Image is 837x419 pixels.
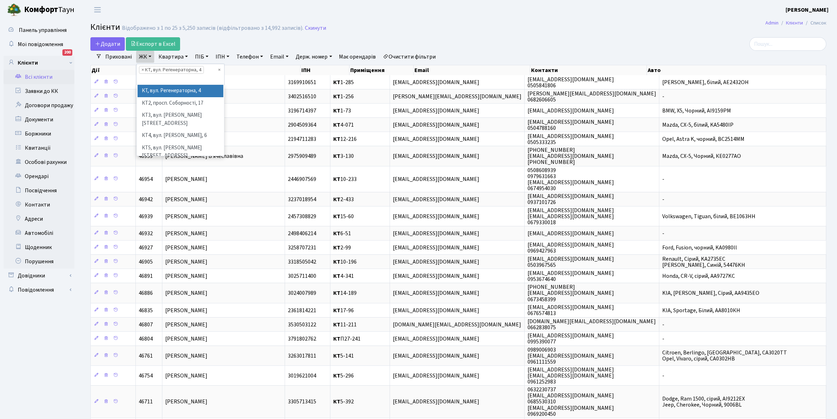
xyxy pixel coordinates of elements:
[333,121,340,129] b: КТ
[350,65,414,75] th: Приміщення
[333,352,354,360] span: 5-141
[4,283,74,297] a: Повідомлення
[333,78,340,86] b: КТ
[165,372,207,380] span: [PERSON_NAME]
[530,65,647,75] th: Контакти
[4,70,74,84] a: Всі клієнти
[662,107,731,115] span: BMW, X5, Чорний, AI9159PM
[393,93,521,100] span: [PERSON_NAME][EMAIL_ADDRESS][DOMAIN_NAME]
[4,240,74,254] a: Щоденник
[139,352,153,360] span: 46761
[333,372,340,380] b: КТ
[7,3,21,17] img: logo.png
[393,135,479,143] span: [EMAIL_ADDRESS][DOMAIN_NAME]
[288,107,316,115] span: 3196714397
[267,51,291,63] a: Email
[393,213,479,220] span: [EMAIL_ADDRESS][DOMAIN_NAME]
[192,51,211,63] a: ПІБ
[138,142,223,162] li: КТ5, вул. [PERSON_NAME][STREET_ADDRESS]
[333,152,340,160] b: КТ
[414,65,530,75] th: Email
[803,19,826,27] li: Список
[528,255,614,269] span: [EMAIL_ADDRESS][DOMAIN_NAME] 0503967565
[528,318,656,331] span: [DOMAIN_NAME][EMAIL_ADDRESS][DOMAIN_NAME] 0662838075
[662,321,664,329] span: -
[333,78,354,86] span: 1-285
[528,346,614,366] span: 0989006903 [EMAIL_ADDRESS][DOMAIN_NAME] 0961111559
[288,372,316,380] span: 3019621004
[528,386,614,418] span: 0632230737 [EMAIL_ADDRESS][DOMAIN_NAME] 0685530310 [EMAIL_ADDRESS][DOMAIN_NAME] 0969200450
[139,372,153,380] span: 46754
[393,152,479,160] span: [EMAIL_ADDRESS][DOMAIN_NAME]
[141,66,144,73] span: ×
[165,290,207,297] span: [PERSON_NAME]
[662,272,735,280] span: Honda, CR-V, сірий, AA9727KC
[528,366,614,386] span: [EMAIL_ADDRESS][DOMAIN_NAME] [EMAIL_ADDRESS][DOMAIN_NAME] 0961252983
[393,175,479,183] span: [EMAIL_ADDRESS][DOMAIN_NAME]
[528,303,614,317] span: [EMAIL_ADDRESS][DOMAIN_NAME] 0676574813
[288,290,316,297] span: 3024007989
[139,213,153,220] span: 46939
[288,398,316,406] span: 3305713415
[102,51,135,63] a: Приховані
[662,244,737,252] span: Ford, Fusion, чорний, KA0980ll
[89,4,106,16] button: Переключити навігацію
[288,352,316,360] span: 3263017811
[333,175,357,183] span: 10-233
[24,4,74,16] span: Таун
[786,6,828,14] b: [PERSON_NAME]
[164,65,301,75] th: ПІБ
[4,198,74,212] a: Контакти
[19,26,67,34] span: Панель управління
[4,183,74,198] a: Посвідчення
[333,195,354,203] span: 2-433
[139,244,153,252] span: 46927
[528,241,614,255] span: [EMAIL_ADDRESS][DOMAIN_NAME] 0969427963
[333,258,340,266] b: КТ
[139,290,153,297] span: 46886
[333,107,340,115] b: КТ
[333,352,340,360] b: КТ
[139,66,204,74] li: КТ, вул. Регенераторна, 4
[4,84,74,98] a: Заявки до КК
[393,195,479,203] span: [EMAIL_ADDRESS][DOMAIN_NAME]
[293,51,335,63] a: Держ. номер
[662,372,664,380] span: -
[333,398,340,406] b: КТ
[4,169,74,183] a: Орендарі
[4,56,74,70] a: Клієнти
[528,132,614,146] span: [EMAIL_ADDRESS][DOMAIN_NAME] 0505333235
[288,272,316,280] span: 3025711400
[95,40,120,48] span: Додати
[393,352,479,360] span: [EMAIL_ADDRESS][DOMAIN_NAME]
[165,398,207,406] span: [PERSON_NAME]
[165,272,207,280] span: [PERSON_NAME]
[333,175,340,183] b: КТ
[165,244,207,252] span: [PERSON_NAME]
[393,335,479,343] span: [EMAIL_ADDRESS][DOMAIN_NAME]
[138,85,223,97] li: КТ, вул. Регенераторна, 4
[333,195,340,203] b: КТ
[18,40,63,48] span: Мої повідомлення
[165,213,207,220] span: [PERSON_NAME]
[333,290,340,297] b: КТ
[662,290,759,297] span: KIA, [PERSON_NAME], Сірий, AA9435EO
[139,195,153,203] span: 46942
[662,93,664,100] span: -
[139,321,153,329] span: 46807
[139,307,153,314] span: 46835
[333,258,357,266] span: 10-196
[165,258,207,266] span: [PERSON_NAME]
[138,109,223,129] li: КТ3, вул. [PERSON_NAME][STREET_ADDRESS]
[333,335,340,343] b: КТ
[4,226,74,240] a: Автомобілі
[122,25,303,32] div: Відображено з 1 по 25 з 5,250 записів (відфільтровано з 14,992 записів).
[165,307,207,314] span: [PERSON_NAME]
[755,16,837,31] nav: breadcrumb
[333,230,351,237] span: 6-51
[393,258,479,266] span: [EMAIL_ADDRESS][DOMAIN_NAME]
[336,51,379,63] a: Має орендарів
[165,321,207,329] span: [PERSON_NAME]
[4,141,74,155] a: Квитанції
[662,195,664,203] span: -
